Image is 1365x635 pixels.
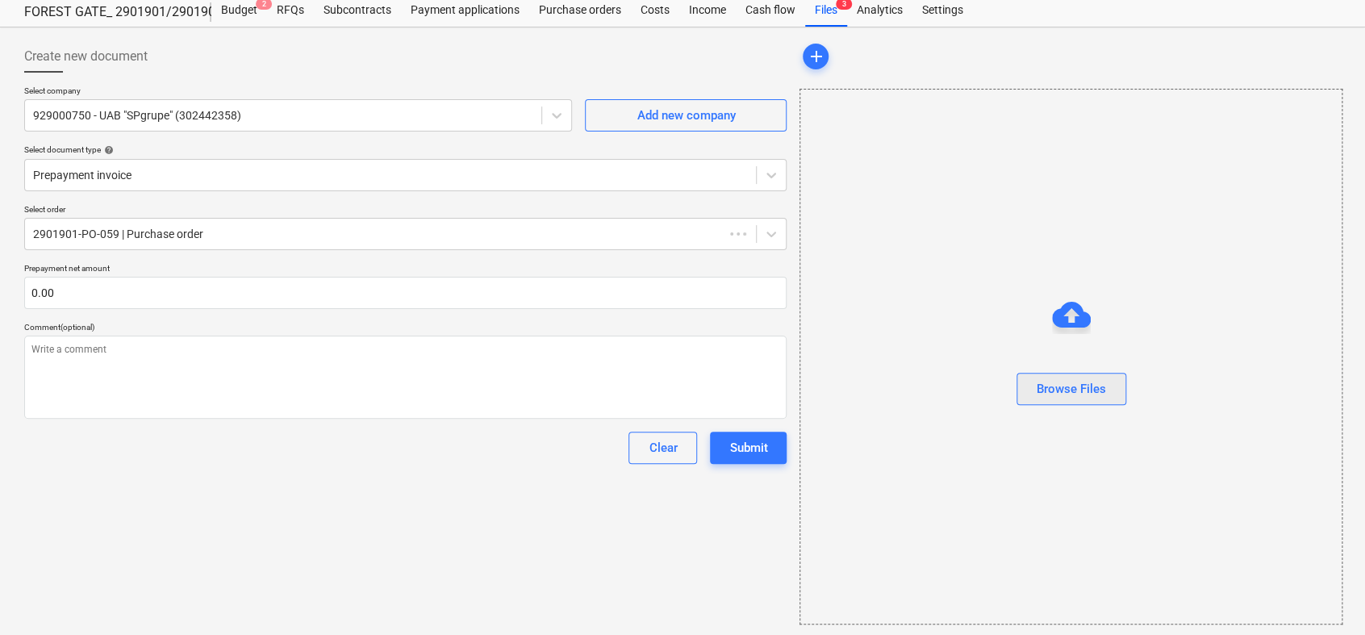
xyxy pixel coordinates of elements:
[637,105,735,126] div: Add new company
[628,432,697,464] button: Clear
[24,86,572,99] p: Select company
[24,4,192,21] div: FOREST GATE_ 2901901/2901902/2901903
[649,437,677,458] div: Clear
[806,47,825,66] span: add
[1284,558,1365,635] iframe: Chat Widget
[24,47,148,66] span: Create new document
[799,89,1342,625] div: Browse Files
[710,432,787,464] button: Submit
[24,204,787,218] p: Select order
[24,144,787,155] div: Select document type
[729,437,767,458] div: Submit
[24,263,787,277] p: Prepayment net amount
[1016,373,1126,405] button: Browse Files
[24,322,787,332] div: Comment (optional)
[1037,378,1106,399] div: Browse Files
[101,145,114,155] span: help
[24,277,787,309] input: Prepayment net amount
[585,99,787,132] button: Add new company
